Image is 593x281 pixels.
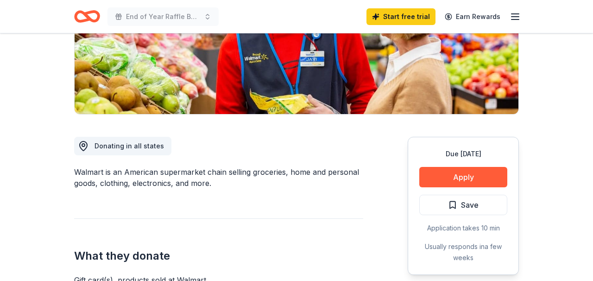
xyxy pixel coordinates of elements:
button: End of Year Raffle Basket Fundraiser [107,7,219,26]
a: Earn Rewards [439,8,506,25]
a: Start free trial [366,8,435,25]
span: Donating in all states [95,142,164,150]
h2: What they donate [74,249,363,263]
div: Walmart is an American supermarket chain selling groceries, home and personal goods, clothing, el... [74,166,363,189]
div: Usually responds in a few weeks [419,241,507,263]
button: Apply [419,167,507,187]
div: Application takes 10 min [419,223,507,234]
span: Save [461,199,479,211]
button: Save [419,195,507,215]
a: Home [74,6,100,27]
span: End of Year Raffle Basket Fundraiser [126,11,200,22]
div: Due [DATE] [419,148,507,160]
